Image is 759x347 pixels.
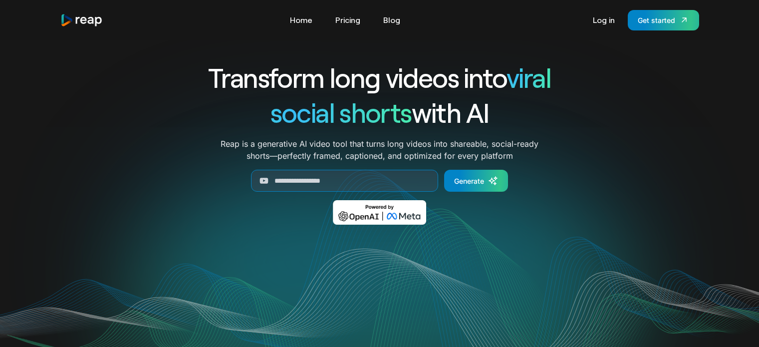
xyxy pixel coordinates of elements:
[333,200,426,225] img: Powered by OpenAI & Meta
[270,96,412,128] span: social shorts
[285,12,317,28] a: Home
[588,12,620,28] a: Log in
[628,10,699,30] a: Get started
[172,60,587,95] h1: Transform long videos into
[330,12,365,28] a: Pricing
[60,13,103,27] a: home
[444,170,508,192] a: Generate
[172,95,587,130] h1: with AI
[172,170,587,192] form: Generate Form
[221,138,538,162] p: Reap is a generative AI video tool that turns long videos into shareable, social-ready shorts—per...
[638,15,675,25] div: Get started
[60,13,103,27] img: reap logo
[506,61,551,93] span: viral
[454,176,484,186] div: Generate
[378,12,405,28] a: Blog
